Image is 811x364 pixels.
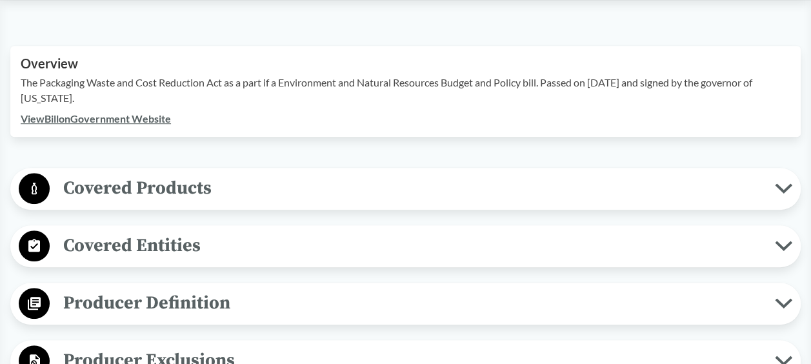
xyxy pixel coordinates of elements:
[50,174,775,203] span: Covered Products
[15,172,796,205] button: Covered Products
[21,75,790,106] p: The Packaging Waste and Cost Reduction Act as a part if a Environment and Natural Resources Budge...
[50,231,775,260] span: Covered Entities
[15,287,796,320] button: Producer Definition
[21,56,790,71] h2: Overview
[50,288,775,318] span: Producer Definition
[15,230,796,263] button: Covered Entities
[21,112,171,125] a: ViewBillonGovernment Website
